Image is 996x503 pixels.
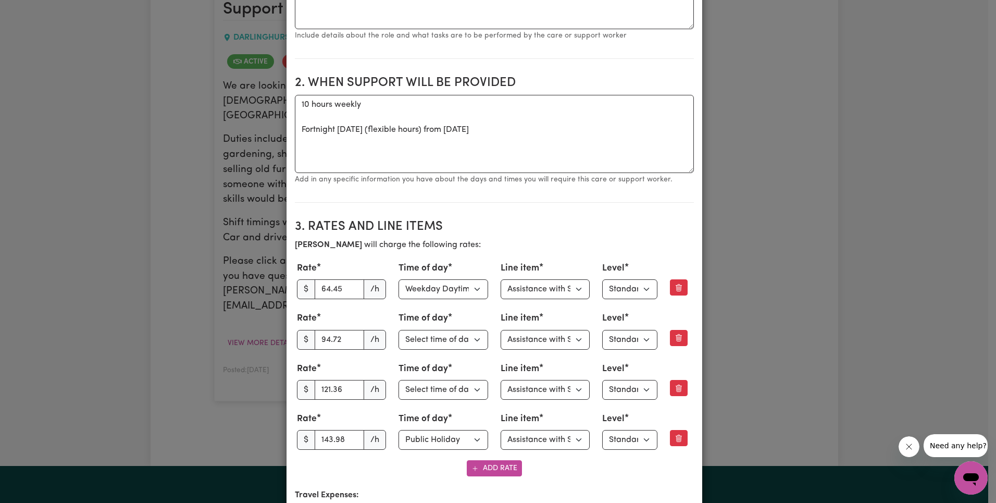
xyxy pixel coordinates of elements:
p: will charge the following rates: [295,239,694,251]
label: Rate [297,362,317,376]
iframe: Close message [899,436,919,457]
h2: 2. When support will be provided [295,76,694,91]
label: Rate [297,412,317,426]
label: Time of day [399,412,448,426]
span: /h [364,330,386,350]
button: Remove this rate [670,380,688,396]
span: $ [297,430,315,450]
span: $ [297,380,315,400]
label: Time of day [399,262,448,275]
input: 0.00 [315,380,365,400]
label: Level [602,362,625,376]
span: $ [297,279,315,299]
iframe: Message from company [924,434,988,457]
label: Time of day [399,312,448,325]
span: /h [364,380,386,400]
label: Line item [501,312,539,325]
label: Rate [297,262,317,275]
input: 0.00 [315,279,365,299]
small: Include details about the role and what tasks are to be performed by the care or support worker [295,32,627,40]
span: /h [364,279,386,299]
button: Add Rate [467,460,522,476]
textarea: 10 hours weekly Fortnight [DATE] (flexible hours) from [DATE] [295,95,694,173]
small: Add in any specific information you have about the days and times you will require this care or s... [295,176,673,183]
label: Line item [501,362,539,376]
label: Time of day [399,362,448,376]
button: Remove this rate [670,430,688,446]
button: Remove this rate [670,279,688,296]
span: $ [297,330,315,350]
label: Level [602,312,625,325]
span: /h [364,430,386,450]
label: Rate [297,312,317,325]
label: Level [602,412,625,426]
button: Remove this rate [670,330,688,346]
b: Travel Expenses: [295,491,359,499]
b: [PERSON_NAME] [295,241,364,249]
h2: 3. Rates and Line Items [295,219,694,235]
label: Line item [501,262,539,275]
label: Line item [501,412,539,426]
input: 0.00 [315,330,365,350]
label: Level [602,262,625,275]
iframe: Button to launch messaging window [954,461,988,495]
input: 0.00 [315,430,365,450]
